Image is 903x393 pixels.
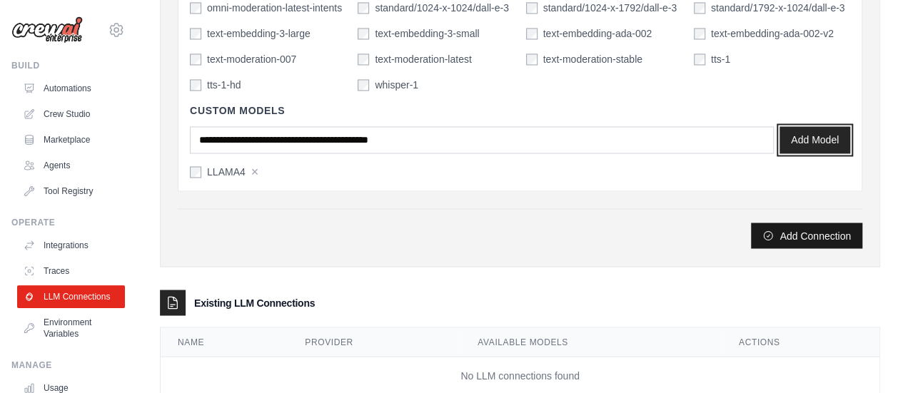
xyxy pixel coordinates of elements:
button: × [251,165,259,178]
label: tts-1-hd [207,78,241,92]
img: Logo [11,16,83,44]
label: text-moderation-stable [543,52,642,66]
label: text-embedding-3-small [375,26,479,41]
a: Marketplace [17,128,125,151]
th: Name [161,327,288,357]
input: text-embedding-ada-002-v2 [694,28,705,39]
input: text-moderation-latest [358,53,369,65]
input: text-moderation-stable [526,53,538,65]
label: text-embedding-3-large [207,26,311,41]
label: whisper-1 [375,78,418,92]
a: Integrations [17,234,125,257]
input: whisper-1 [358,79,369,91]
label: LLAMA4 [207,165,246,179]
label: standard/1792-x-1024/dall-e-3 [711,1,845,15]
h3: Existing LLM Connections [194,295,315,310]
a: Environment Variables [17,311,125,345]
input: tts-1 [694,53,705,65]
th: Actions [722,327,879,357]
input: standard/1792-x-1024/dall-e-3 [694,2,705,14]
label: text-embedding-ada-002-v2 [711,26,834,41]
input: text-embedding-3-small [358,28,369,39]
label: omni-moderation-latest-intents [207,1,342,15]
label: standard/1024-x-1792/dall-e-3 [543,1,677,15]
label: standard/1024-x-1024/dall-e-3 [375,1,509,15]
input: omni-moderation-latest-intents [190,2,201,14]
input: standard/1024-x-1024/dall-e-3 [358,2,369,14]
label: tts-1 [711,52,730,66]
input: text-embedding-ada-002 [526,28,538,39]
input: standard/1024-x-1792/dall-e-3 [526,2,538,14]
a: Crew Studio [17,103,125,126]
label: text-moderation-007 [207,52,296,66]
label: text-moderation-latest [375,52,471,66]
div: Build [11,60,125,71]
button: Add Model [780,126,850,153]
div: Operate [11,217,125,228]
input: LLAMA4 [190,166,201,178]
button: Add Connection [751,223,862,248]
a: Agents [17,154,125,177]
a: Tool Registry [17,180,125,203]
label: text-embedding-ada-002 [543,26,652,41]
input: tts-1-hd [190,79,201,91]
a: LLM Connections [17,285,125,308]
a: Automations [17,77,125,100]
th: Available Models [460,327,722,357]
a: Traces [17,260,125,282]
input: text-moderation-007 [190,53,201,65]
h4: Custom Models [190,103,850,118]
th: Provider [288,327,460,357]
input: text-embedding-3-large [190,28,201,39]
div: Manage [11,359,125,371]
